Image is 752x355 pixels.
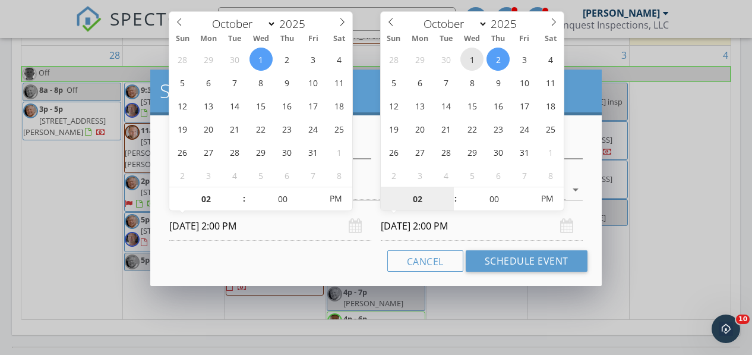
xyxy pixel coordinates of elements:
[460,94,484,117] span: October 15, 2025
[513,164,536,187] span: November 7, 2025
[197,94,220,117] span: October 13, 2025
[454,187,457,211] span: :
[530,187,563,211] span: Click to toggle
[407,35,433,43] span: Mon
[382,48,405,71] span: September 28, 2025
[486,71,510,94] span: October 9, 2025
[223,94,247,117] span: October 14, 2025
[327,140,350,164] span: November 1, 2025
[327,71,350,94] span: October 11, 2025
[736,315,750,324] span: 10
[513,117,536,140] span: October 24, 2025
[197,140,220,164] span: October 27, 2025
[486,164,510,187] span: November 6, 2025
[485,35,511,43] span: Thu
[434,140,457,164] span: October 28, 2025
[382,94,405,117] span: October 12, 2025
[302,71,325,94] span: October 10, 2025
[486,117,510,140] span: October 23, 2025
[249,140,273,164] span: October 29, 2025
[459,35,485,43] span: Wed
[276,16,315,32] input: Year
[300,35,326,43] span: Fri
[249,48,273,71] span: October 1, 2025
[539,164,562,187] span: November 8, 2025
[513,71,536,94] span: October 10, 2025
[568,183,583,197] i: arrow_drop_down
[408,117,431,140] span: October 20, 2025
[408,164,431,187] span: November 3, 2025
[197,117,220,140] span: October 20, 2025
[276,48,299,71] span: October 2, 2025
[302,140,325,164] span: October 31, 2025
[327,94,350,117] span: October 18, 2025
[488,16,527,32] input: Year
[171,117,194,140] span: October 19, 2025
[249,164,273,187] span: November 5, 2025
[382,71,405,94] span: October 5, 2025
[248,35,274,43] span: Wed
[434,164,457,187] span: November 4, 2025
[382,140,405,164] span: October 26, 2025
[387,250,463,272] button: Cancel
[513,48,536,71] span: October 3, 2025
[511,35,538,43] span: Fri
[327,48,350,71] span: October 4, 2025
[466,250,587,272] button: Schedule Event
[171,140,194,164] span: October 26, 2025
[327,117,350,140] span: October 25, 2025
[539,140,562,164] span: November 1, 2025
[539,71,562,94] span: October 11, 2025
[197,164,220,187] span: November 3, 2025
[171,164,194,187] span: November 2, 2025
[434,71,457,94] span: October 7, 2025
[382,117,405,140] span: October 19, 2025
[538,35,564,43] span: Sat
[302,48,325,71] span: October 3, 2025
[302,164,325,187] span: November 7, 2025
[486,48,510,71] span: October 2, 2025
[382,164,405,187] span: November 2, 2025
[539,117,562,140] span: October 25, 2025
[326,35,352,43] span: Sat
[408,48,431,71] span: September 29, 2025
[486,140,510,164] span: October 30, 2025
[195,35,222,43] span: Mon
[197,71,220,94] span: October 6, 2025
[408,94,431,117] span: October 13, 2025
[381,35,407,43] span: Sun
[223,117,247,140] span: October 21, 2025
[276,94,299,117] span: October 16, 2025
[171,94,194,117] span: October 12, 2025
[486,94,510,117] span: October 16, 2025
[434,94,457,117] span: October 14, 2025
[434,48,457,71] span: September 30, 2025
[223,164,247,187] span: November 4, 2025
[276,164,299,187] span: November 6, 2025
[460,117,484,140] span: October 22, 2025
[513,94,536,117] span: October 17, 2025
[276,117,299,140] span: October 23, 2025
[249,71,273,94] span: October 8, 2025
[222,35,248,43] span: Tue
[433,35,459,43] span: Tue
[327,164,350,187] span: November 8, 2025
[274,35,300,43] span: Thu
[223,48,247,71] span: September 30, 2025
[169,212,371,241] input: Select date
[242,187,246,211] span: :
[249,94,273,117] span: October 15, 2025
[381,212,583,241] input: Select date
[460,71,484,94] span: October 8, 2025
[460,164,484,187] span: November 5, 2025
[460,48,484,71] span: October 1, 2025
[408,71,431,94] span: October 6, 2025
[302,117,325,140] span: October 24, 2025
[160,79,592,103] h2: Schedule Event
[539,48,562,71] span: October 4, 2025
[408,140,431,164] span: October 27, 2025
[513,140,536,164] span: October 31, 2025
[171,71,194,94] span: October 5, 2025
[712,315,740,343] iframe: Intercom live chat
[320,187,352,211] span: Click to toggle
